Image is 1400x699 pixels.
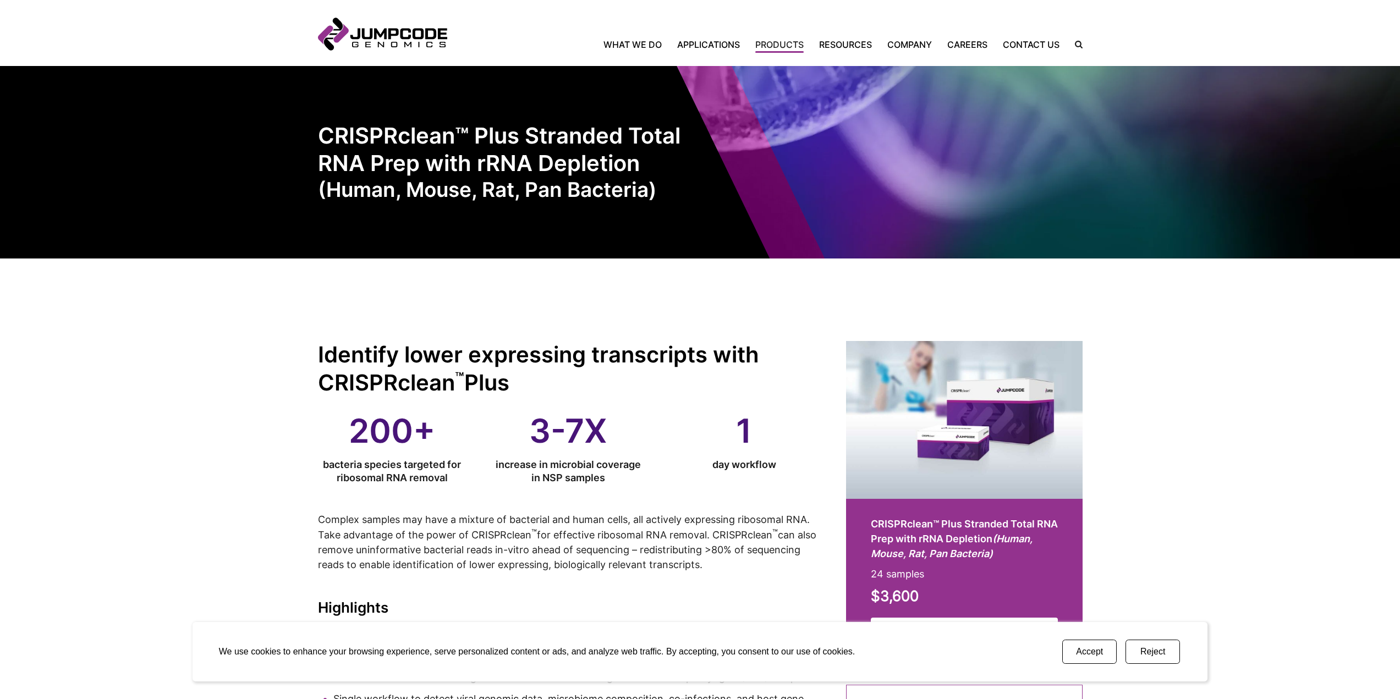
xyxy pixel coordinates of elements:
p: Complex samples may have a mixture of bacterial and human cells, all actively expressing ribosoma... [318,512,819,572]
nav: Primary Navigation [447,38,1067,51]
data-callout-value: 200+ [318,414,466,447]
h1: CRISPRclean™ Plus Stranded Total RNA Prep with rRNA Depletion [318,122,700,202]
data-callout-value: 3-7X [494,414,643,447]
button: Accept [1062,640,1117,664]
button: Reject [1126,640,1180,664]
label: Search the site. [1067,41,1083,48]
data-callout-value: 1 [670,414,819,447]
a: What We Do [603,38,669,51]
a: Company [880,38,940,51]
sup: ™ [772,528,778,537]
a: Contact Us [995,38,1067,51]
p: 24 samples [871,566,1058,581]
a: Resources [811,38,880,51]
a: Products [748,38,811,51]
em: (Human, Mouse, Rat, Pan Bacteria) [871,533,1033,559]
data-callout-description: day workflow [670,458,819,471]
strong: $3,600 [871,587,919,604]
a: Applications [669,38,748,51]
a: Careers [940,38,995,51]
data-callout-description: increase in microbial coverage in NSP samples [494,458,643,485]
a: Request a Quote [871,618,1058,640]
span: We use cookies to enhance your browsing experience, serve personalized content or ads, and analyz... [219,647,855,656]
data-callout-description: bacteria species targeted for ribosomal RNA removal [318,458,466,485]
h2: CRISPRclean™ Plus Stranded Total RNA Prep with rRNA Depletion [871,516,1058,561]
sup: ™ [455,368,464,386]
em: (Human, Mouse, Rat, Pan Bacteria) [318,177,700,202]
h2: Identify lower expressing transcripts with CRISPRclean Plus [318,341,819,397]
h2: Highlights [318,599,819,616]
sup: ™ [531,528,537,537]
